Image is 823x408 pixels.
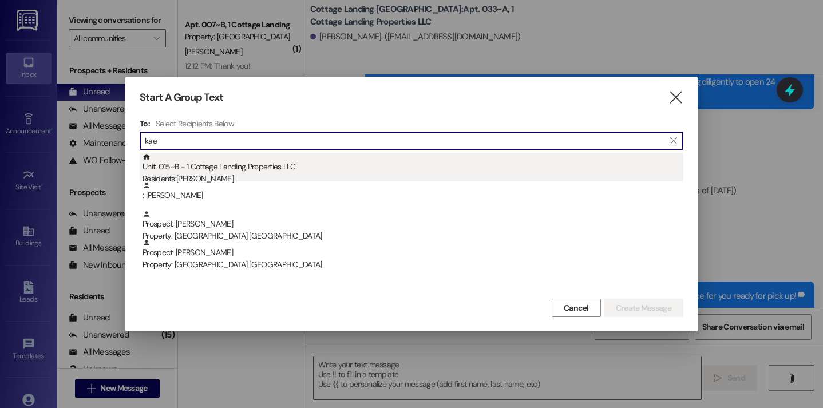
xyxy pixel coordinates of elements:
div: Prospect: [PERSON_NAME]Property: [GEOGRAPHIC_DATA] [GEOGRAPHIC_DATA] [140,239,683,267]
div: Property: [GEOGRAPHIC_DATA] [GEOGRAPHIC_DATA] [143,259,683,271]
button: Create Message [604,299,683,317]
div: Property: [GEOGRAPHIC_DATA] [GEOGRAPHIC_DATA] [143,230,683,242]
h3: To: [140,118,150,129]
h3: Start A Group Text [140,91,223,104]
button: Clear text [664,132,683,149]
div: : [PERSON_NAME] [143,181,683,201]
i:  [670,136,676,145]
i:  [668,92,683,104]
div: Unit: 015~B - 1 Cottage Landing Properties LLCResidents:[PERSON_NAME] [140,153,683,181]
div: : [PERSON_NAME] [140,181,683,210]
span: Cancel [564,302,589,314]
button: Cancel [552,299,601,317]
input: Search for any contact or apartment [145,133,664,149]
div: Residents: [PERSON_NAME] [143,173,683,185]
div: Unit: 015~B - 1 Cottage Landing Properties LLC [143,153,683,185]
div: Prospect: [PERSON_NAME] [143,239,683,271]
div: Prospect: [PERSON_NAME] [143,210,683,243]
h4: Select Recipients Below [156,118,234,129]
div: Prospect: [PERSON_NAME]Property: [GEOGRAPHIC_DATA] [GEOGRAPHIC_DATA] [140,210,683,239]
span: Create Message [616,302,671,314]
